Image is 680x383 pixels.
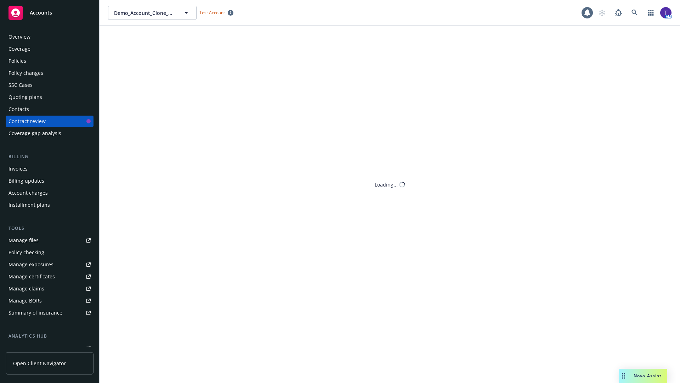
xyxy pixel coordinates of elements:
[6,55,93,67] a: Policies
[8,55,26,67] div: Policies
[114,9,175,17] span: Demo_Account_Clone_QA_CR_Tests_Demo
[634,373,662,379] span: Nova Assist
[628,6,642,20] a: Search
[108,6,197,20] button: Demo_Account_Clone_QA_CR_Tests_Demo
[6,307,93,318] a: Summary of insurance
[6,247,93,258] a: Policy checking
[197,9,236,16] span: Test Account
[6,43,93,55] a: Coverage
[8,259,53,270] div: Manage exposures
[6,295,93,306] a: Manage BORs
[8,91,42,103] div: Quoting plans
[660,7,671,18] img: photo
[375,181,398,188] div: Loading...
[6,333,93,340] div: Analytics hub
[13,360,66,367] span: Open Client Navigator
[8,307,62,318] div: Summary of insurance
[8,175,44,187] div: Billing updates
[8,163,28,174] div: Invoices
[6,67,93,79] a: Policy changes
[8,43,30,55] div: Coverage
[6,271,93,282] a: Manage certificates
[30,10,52,16] span: Accounts
[8,271,55,282] div: Manage certificates
[6,91,93,103] a: Quoting plans
[595,6,609,20] a: Start snowing
[6,187,93,199] a: Account charges
[8,343,67,354] div: Loss summary generator
[8,283,44,294] div: Manage claims
[6,128,93,139] a: Coverage gap analysis
[619,369,667,383] button: Nova Assist
[6,153,93,160] div: Billing
[6,3,93,23] a: Accounts
[6,31,93,43] a: Overview
[8,128,61,139] div: Coverage gap analysis
[8,235,39,246] div: Manage files
[6,343,93,354] a: Loss summary generator
[8,104,29,115] div: Contacts
[6,116,93,127] a: Contract review
[8,187,48,199] div: Account charges
[611,6,625,20] a: Report a Bug
[8,199,50,211] div: Installment plans
[6,283,93,294] a: Manage claims
[8,295,42,306] div: Manage BORs
[199,10,225,16] span: Test Account
[6,225,93,232] div: Tools
[6,199,93,211] a: Installment plans
[8,67,43,79] div: Policy changes
[6,235,93,246] a: Manage files
[6,163,93,174] a: Invoices
[6,104,93,115] a: Contacts
[6,259,93,270] a: Manage exposures
[6,79,93,91] a: SSC Cases
[644,6,658,20] a: Switch app
[619,369,628,383] div: Drag to move
[8,31,30,43] div: Overview
[6,175,93,187] a: Billing updates
[8,79,33,91] div: SSC Cases
[8,247,44,258] div: Policy checking
[8,116,46,127] div: Contract review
